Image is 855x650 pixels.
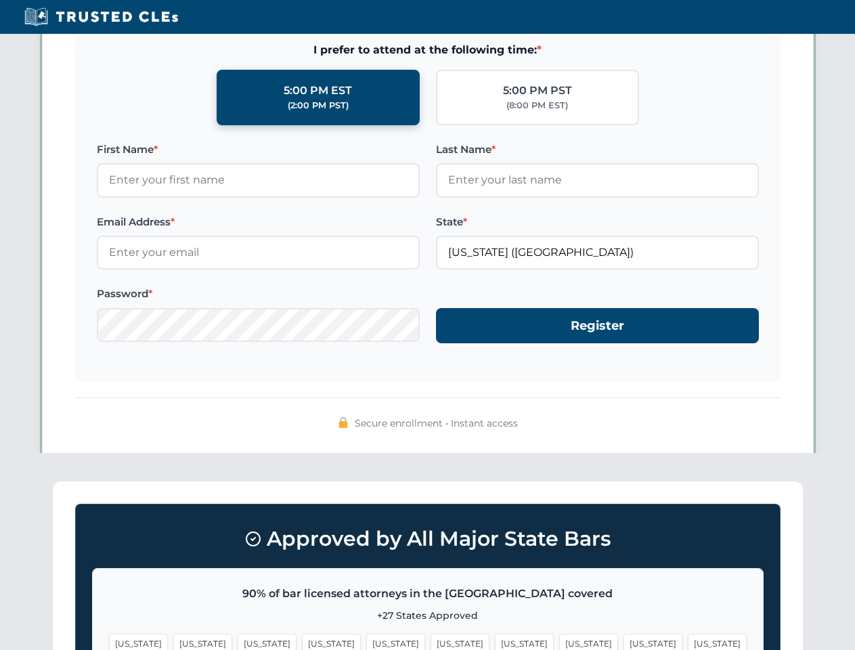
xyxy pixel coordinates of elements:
[506,99,568,112] div: (8:00 PM EST)
[436,142,759,158] label: Last Name
[109,585,747,603] p: 90% of bar licensed attorneys in the [GEOGRAPHIC_DATA] covered
[97,236,420,269] input: Enter your email
[338,417,349,428] img: 🔒
[436,236,759,269] input: Arizona (AZ)
[97,142,420,158] label: First Name
[92,521,764,557] h3: Approved by All Major State Bars
[20,7,182,27] img: Trusted CLEs
[97,41,759,59] span: I prefer to attend at the following time:
[355,416,518,431] span: Secure enrollment • Instant access
[109,608,747,623] p: +27 States Approved
[97,163,420,197] input: Enter your first name
[97,214,420,230] label: Email Address
[436,163,759,197] input: Enter your last name
[288,99,349,112] div: (2:00 PM PST)
[436,214,759,230] label: State
[284,82,352,100] div: 5:00 PM EST
[436,308,759,344] button: Register
[503,82,572,100] div: 5:00 PM PST
[97,286,420,302] label: Password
